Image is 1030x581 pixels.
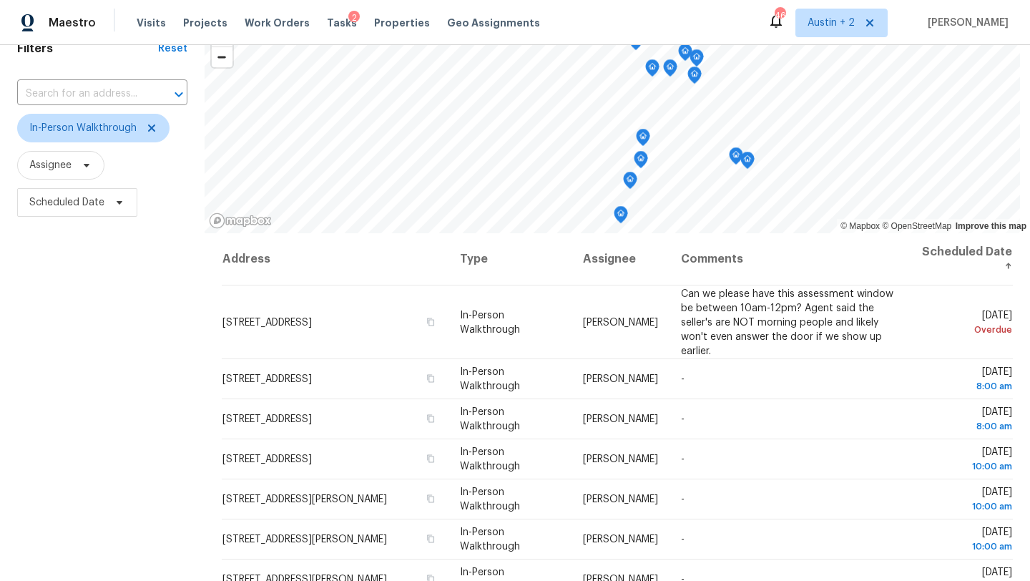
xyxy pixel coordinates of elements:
span: In-Person Walkthrough [29,121,137,135]
button: Copy Address [424,372,437,385]
canvas: Map [205,19,1020,233]
span: Properties [374,16,430,30]
th: Address [222,233,448,285]
span: Assignee [29,158,72,172]
div: Map marker [740,152,755,174]
a: Mapbox homepage [209,213,272,229]
span: In-Person Walkthrough [460,487,520,512]
span: Projects [183,16,227,30]
span: [DATE] [918,447,1012,474]
span: [DATE] [918,527,1012,554]
div: 46 [775,9,785,23]
span: Scheduled Date [29,195,104,210]
div: Map marker [623,172,637,194]
span: Maestro [49,16,96,30]
a: Improve this map [956,221,1026,231]
button: Zoom out [212,47,232,67]
button: Copy Address [424,532,437,545]
span: [PERSON_NAME] [922,16,1009,30]
div: Map marker [690,49,704,72]
th: Scheduled Date ↑ [907,233,1013,285]
button: Copy Address [424,315,437,328]
button: Open [169,84,189,104]
h1: Filters [17,41,158,56]
span: - [681,414,685,424]
span: Austin + 2 [808,16,855,30]
div: Map marker [636,129,650,151]
span: [PERSON_NAME] [583,494,658,504]
button: Copy Address [424,492,437,505]
span: - [681,374,685,384]
span: In-Person Walkthrough [460,407,520,431]
div: Map marker [663,59,677,82]
span: In-Person Walkthrough [460,310,520,334]
div: Map marker [614,206,628,228]
div: Map marker [729,147,743,170]
div: Map marker [634,151,648,173]
span: In-Person Walkthrough [460,447,520,472]
div: 8:00 am [918,419,1012,434]
th: Assignee [572,233,669,285]
div: Map marker [645,59,659,82]
div: 10:00 am [918,459,1012,474]
a: Mapbox [840,221,880,231]
div: 10:00 am [918,499,1012,514]
span: In-Person Walkthrough [460,527,520,552]
span: [STREET_ADDRESS] [222,414,312,424]
span: - [681,454,685,464]
span: - [681,494,685,504]
button: Copy Address [424,452,437,465]
span: [STREET_ADDRESS][PERSON_NAME] [222,534,387,545]
span: [DATE] [918,310,1012,336]
div: Map marker [678,44,692,66]
th: Type [448,233,572,285]
span: Can we please have this assessment window be between 10am-12pm? Agent said the seller's are NOT m... [681,288,893,356]
span: Work Orders [245,16,310,30]
span: [PERSON_NAME] [583,454,658,464]
span: Geo Assignments [447,16,540,30]
input: Search for an address... [17,83,147,105]
span: [STREET_ADDRESS] [222,317,312,327]
span: [PERSON_NAME] [583,414,658,424]
span: [STREET_ADDRESS][PERSON_NAME] [222,494,387,504]
span: [PERSON_NAME] [583,534,658,545]
span: [PERSON_NAME] [583,317,658,327]
span: Zoom out [212,47,232,67]
span: In-Person Walkthrough [460,367,520,391]
span: [STREET_ADDRESS] [222,454,312,464]
span: [DATE] [918,367,1012,394]
span: [STREET_ADDRESS] [222,374,312,384]
div: 2 [348,11,360,25]
div: Overdue [918,322,1012,336]
span: [PERSON_NAME] [583,374,658,384]
div: Reset [158,41,187,56]
div: Map marker [687,67,702,89]
span: Visits [137,16,166,30]
span: Tasks [327,18,357,28]
span: - [681,534,685,545]
button: Copy Address [424,412,437,425]
th: Comments [669,233,907,285]
div: 8:00 am [918,379,1012,394]
a: OpenStreetMap [882,221,951,231]
div: 10:00 am [918,539,1012,554]
span: [DATE] [918,407,1012,434]
span: [DATE] [918,487,1012,514]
